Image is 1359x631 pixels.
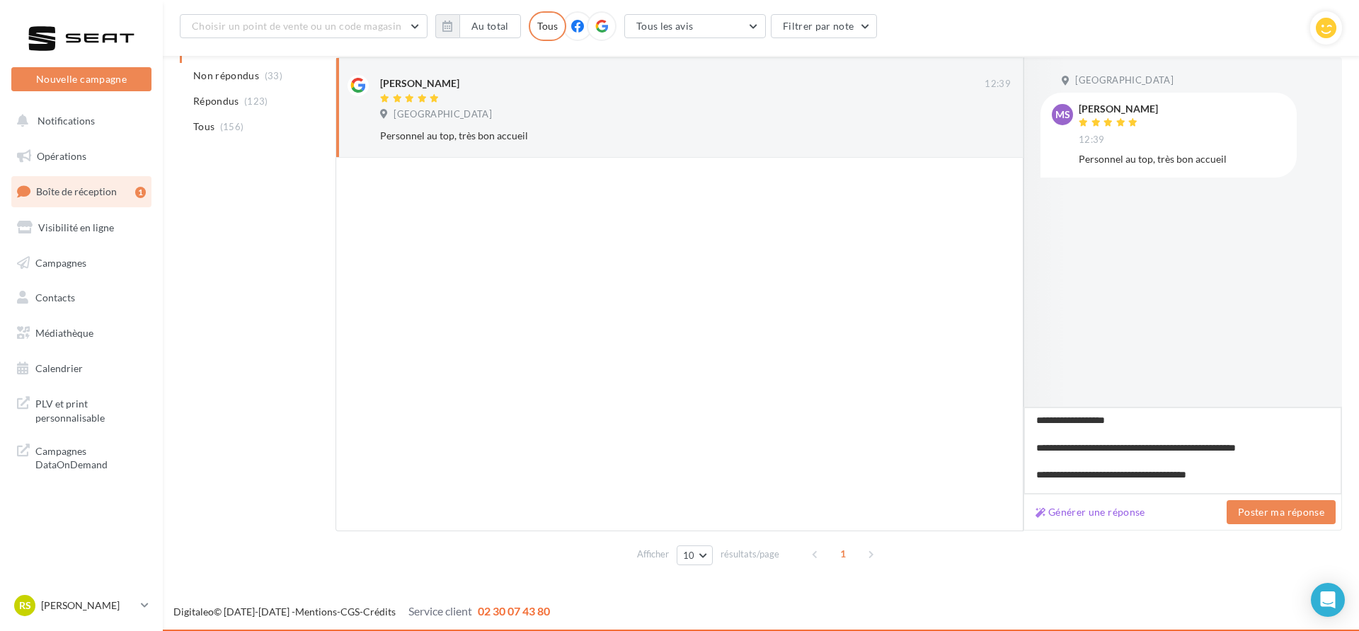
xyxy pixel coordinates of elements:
[1227,500,1336,524] button: Poster ma réponse
[1055,108,1070,122] span: MS
[683,550,695,561] span: 10
[1079,134,1105,146] span: 12:39
[8,436,154,477] a: Campagnes DataOnDemand
[985,78,1011,91] span: 12:39
[35,327,93,339] span: Médiathèque
[394,108,492,121] span: [GEOGRAPHIC_DATA]
[173,606,550,618] span: © [DATE]-[DATE] - - -
[38,221,114,233] span: Visibilité en ligne
[38,115,95,127] span: Notifications
[35,441,146,472] span: Campagnes DataOnDemand
[380,129,919,143] div: Personnel au top, très bon accueil
[408,604,472,618] span: Service client
[35,256,86,268] span: Campagnes
[295,606,337,618] a: Mentions
[1030,504,1151,521] button: Générer une réponse
[771,14,878,38] button: Filtrer par note
[220,121,244,132] span: (156)
[459,14,521,38] button: Au total
[1311,583,1345,617] div: Open Intercom Messenger
[265,70,282,81] span: (33)
[35,291,75,303] span: Contacts
[8,213,154,243] a: Visibilité en ligne
[180,14,428,38] button: Choisir un point de vente ou un code magasin
[19,598,31,613] span: RS
[37,150,86,162] span: Opérations
[435,14,521,38] button: Au total
[8,248,154,278] a: Campagnes
[8,141,154,171] a: Opérations
[1079,152,1285,166] div: Personnel au top, très bon accueil
[721,548,779,561] span: résultats/page
[193,120,214,134] span: Tous
[1079,104,1158,114] div: [PERSON_NAME]
[8,388,154,430] a: PLV et print personnalisable
[8,283,154,313] a: Contacts
[637,548,669,561] span: Afficher
[192,20,401,32] span: Choisir un point de vente ou un code magasin
[8,318,154,348] a: Médiathèque
[35,362,83,374] span: Calendrier
[677,545,713,565] button: 10
[8,106,149,136] button: Notifications
[8,176,154,207] a: Boîte de réception1
[193,69,259,83] span: Non répondus
[135,187,146,198] div: 1
[173,606,214,618] a: Digitaleo
[36,185,117,197] span: Boîte de réception
[8,354,154,383] a: Calendrier
[832,543,854,565] span: 1
[11,592,151,619] a: RS [PERSON_NAME]
[340,606,360,618] a: CGS
[478,604,550,618] span: 02 30 07 43 80
[193,94,239,108] span: Répondus
[529,11,566,41] div: Tous
[380,76,459,91] div: [PERSON_NAME]
[363,606,396,618] a: Crédits
[636,20,694,32] span: Tous les avis
[41,598,135,613] p: [PERSON_NAME]
[624,14,766,38] button: Tous les avis
[11,67,151,91] button: Nouvelle campagne
[35,394,146,424] span: PLV et print personnalisable
[1075,74,1174,87] span: [GEOGRAPHIC_DATA]
[244,95,268,107] span: (123)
